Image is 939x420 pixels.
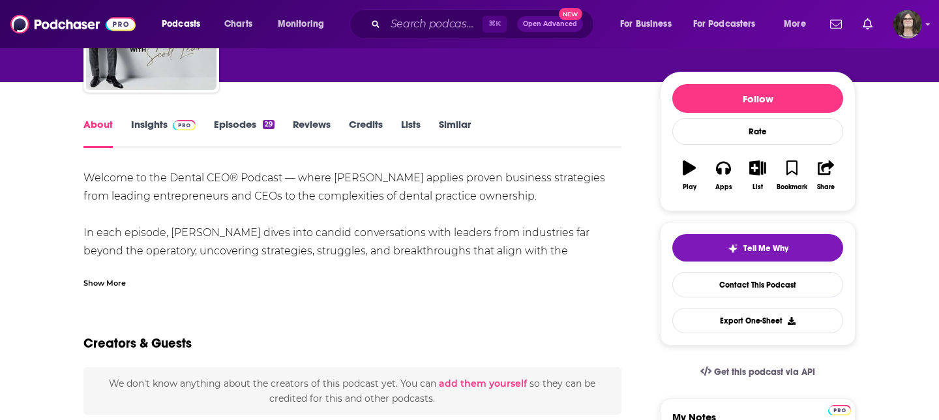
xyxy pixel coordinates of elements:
[714,367,815,378] span: Get this podcast via API
[828,403,851,415] a: Pro website
[775,14,822,35] button: open menu
[10,12,136,37] img: Podchaser - Follow, Share and Rate Podcasts
[278,15,324,33] span: Monitoring
[523,21,577,27] span: Open Advanced
[216,14,260,35] a: Charts
[672,84,843,113] button: Follow
[728,243,738,254] img: tell me why sparkle
[825,13,847,35] a: Show notifications dropdown
[775,152,809,199] button: Bookmark
[672,272,843,297] a: Contact This Podcast
[777,183,807,191] div: Bookmark
[109,378,595,404] span: We don't know anything about the creators of this podcast yet . You can so they can be credited f...
[349,118,383,148] a: Credits
[893,10,922,38] span: Logged in as jack14248
[293,118,331,148] a: Reviews
[362,9,606,39] div: Search podcasts, credits, & more...
[559,8,582,20] span: New
[817,183,835,191] div: Share
[83,169,621,352] div: Welcome to the Dental CEO® Podcast — where [PERSON_NAME] applies proven business strategies from ...
[893,10,922,38] img: User Profile
[672,118,843,145] div: Rate
[690,356,826,388] a: Get this podcast via API
[269,14,341,35] button: open menu
[715,183,732,191] div: Apps
[683,183,696,191] div: Play
[439,118,471,148] a: Similar
[741,152,775,199] button: List
[828,405,851,415] img: Podchaser Pro
[83,335,192,352] h2: Creators & Guests
[131,118,196,148] a: InsightsPodchaser Pro
[809,152,843,199] button: Share
[620,15,672,33] span: For Business
[706,152,740,199] button: Apps
[611,14,688,35] button: open menu
[743,243,788,254] span: Tell Me Why
[893,10,922,38] button: Show profile menu
[685,14,775,35] button: open menu
[483,16,507,33] span: ⌘ K
[83,118,113,148] a: About
[857,13,878,35] a: Show notifications dropdown
[214,118,275,148] a: Episodes29
[517,16,583,32] button: Open AdvancedNew
[693,15,756,33] span: For Podcasters
[784,15,806,33] span: More
[401,118,421,148] a: Lists
[439,378,527,389] button: add them yourself
[173,120,196,130] img: Podchaser Pro
[224,15,252,33] span: Charts
[162,15,200,33] span: Podcasts
[672,308,843,333] button: Export One-Sheet
[672,152,706,199] button: Play
[753,183,763,191] div: List
[153,14,217,35] button: open menu
[672,234,843,262] button: tell me why sparkleTell Me Why
[385,14,483,35] input: Search podcasts, credits, & more...
[263,120,275,129] div: 29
